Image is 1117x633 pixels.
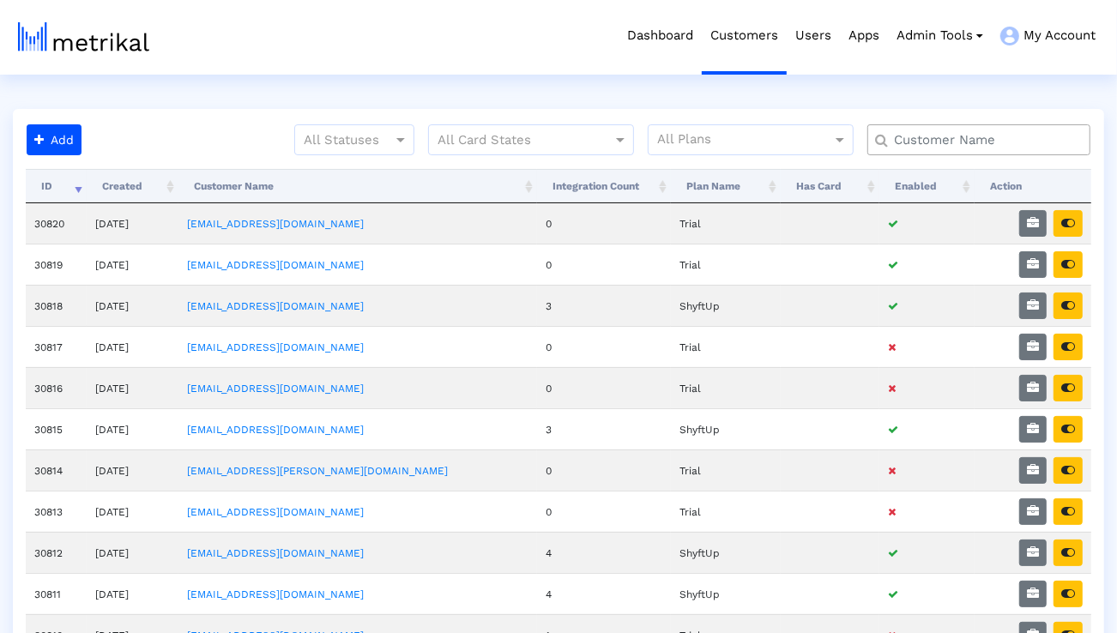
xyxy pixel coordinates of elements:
[187,218,364,230] a: [EMAIL_ADDRESS][DOMAIN_NAME]
[537,449,671,491] td: 0
[537,285,671,326] td: 3
[671,491,781,532] td: Trial
[537,408,671,449] td: 3
[975,169,1091,203] th: Action
[26,449,87,491] td: 30814
[187,259,364,271] a: [EMAIL_ADDRESS][DOMAIN_NAME]
[178,169,537,203] th: Customer Name: activate to sort column ascending
[671,408,781,449] td: ShyftUp
[187,424,364,436] a: [EMAIL_ADDRESS][DOMAIN_NAME]
[657,130,835,152] input: All Plans
[87,203,178,244] td: [DATE]
[18,22,149,51] img: metrical-logo-light.png
[781,169,879,203] th: Has Card: activate to sort column ascending
[26,491,87,532] td: 30813
[1000,27,1019,45] img: my-account-menu-icon.png
[87,532,178,573] td: [DATE]
[537,532,671,573] td: 4
[87,491,178,532] td: [DATE]
[671,367,781,408] td: Trial
[26,169,87,203] th: ID: activate to sort column ascending
[26,244,87,285] td: 30819
[537,244,671,285] td: 0
[187,341,364,353] a: [EMAIL_ADDRESS][DOMAIN_NAME]
[438,130,594,152] input: All Card States
[882,131,1084,149] input: Customer Name
[671,203,781,244] td: Trial
[537,169,671,203] th: Integration Count: activate to sort column ascending
[537,491,671,532] td: 0
[26,367,87,408] td: 30816
[671,573,781,614] td: ShyftUp
[187,506,364,518] a: [EMAIL_ADDRESS][DOMAIN_NAME]
[671,244,781,285] td: Trial
[87,573,178,614] td: [DATE]
[26,532,87,573] td: 30812
[671,326,781,367] td: Trial
[26,285,87,326] td: 30818
[187,588,364,600] a: [EMAIL_ADDRESS][DOMAIN_NAME]
[87,449,178,491] td: [DATE]
[26,203,87,244] td: 30820
[537,573,671,614] td: 4
[671,532,781,573] td: ShyftUp
[87,326,178,367] td: [DATE]
[537,367,671,408] td: 0
[537,203,671,244] td: 0
[671,449,781,491] td: Trial
[537,326,671,367] td: 0
[87,244,178,285] td: [DATE]
[879,169,975,203] th: Enabled: activate to sort column ascending
[87,169,178,203] th: Created: activate to sort column ascending
[187,547,364,559] a: [EMAIL_ADDRESS][DOMAIN_NAME]
[187,300,364,312] a: [EMAIL_ADDRESS][DOMAIN_NAME]
[671,169,781,203] th: Plan Name: activate to sort column ascending
[27,124,82,155] button: Add
[87,408,178,449] td: [DATE]
[26,408,87,449] td: 30815
[671,285,781,326] td: ShyftUp
[26,573,87,614] td: 30811
[87,367,178,408] td: [DATE]
[187,465,448,477] a: [EMAIL_ADDRESS][PERSON_NAME][DOMAIN_NAME]
[87,285,178,326] td: [DATE]
[26,326,87,367] td: 30817
[187,383,364,395] a: [EMAIL_ADDRESS][DOMAIN_NAME]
